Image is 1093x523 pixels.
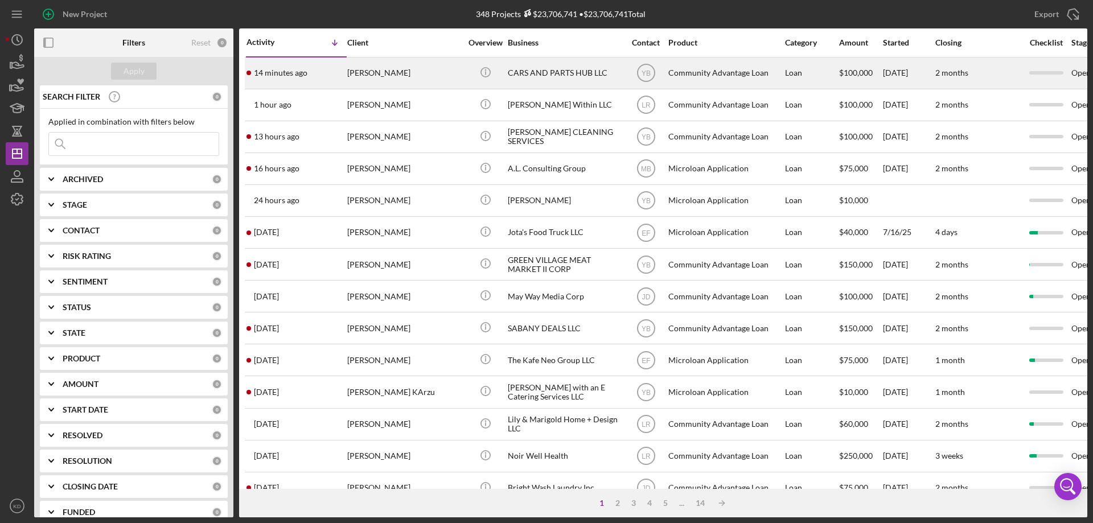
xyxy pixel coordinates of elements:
[124,63,145,80] div: Apply
[1023,3,1087,26] button: Export
[785,186,838,216] div: Loan
[254,228,279,237] time: 2025-09-09 15:31
[122,38,145,47] b: Filters
[839,323,873,333] span: $150,000
[668,154,782,184] div: Microloan Application
[785,38,838,47] div: Category
[785,90,838,120] div: Loan
[63,380,98,389] b: AMOUNT
[935,227,958,237] time: 4 days
[668,313,782,343] div: Community Advantage Loan
[347,58,461,88] div: [PERSON_NAME]
[63,482,118,491] b: CLOSING DATE
[191,38,211,47] div: Reset
[246,38,297,47] div: Activity
[785,313,838,343] div: Loan
[63,456,112,466] b: RESOLUTION
[254,324,279,333] time: 2025-09-08 22:38
[508,473,622,503] div: Bright Wash Laundry Inc
[508,345,622,375] div: The Kafe Neo Group LLC
[254,68,307,77] time: 2025-09-10 16:55
[883,473,934,503] div: [DATE]
[254,292,279,301] time: 2025-09-08 23:11
[212,507,222,517] div: 0
[212,405,222,415] div: 0
[63,252,111,261] b: RISK RATING
[690,499,710,508] div: 14
[641,165,651,173] text: MB
[935,100,968,109] time: 2 months
[347,154,461,184] div: [PERSON_NAME]
[347,217,461,248] div: [PERSON_NAME]
[935,387,965,397] time: 1 month
[668,186,782,216] div: Microloan Application
[212,225,222,236] div: 0
[641,389,650,397] text: YB
[521,9,577,19] div: $23,706,741
[43,92,100,101] b: SEARCH FILTER
[642,293,650,300] text: JD
[839,163,868,173] span: $75,000
[212,174,222,184] div: 0
[883,377,934,407] div: [DATE]
[883,122,934,152] div: [DATE]
[883,409,934,439] div: [DATE]
[347,122,461,152] div: [PERSON_NAME]
[658,499,673,508] div: 5
[594,499,610,508] div: 1
[668,217,782,248] div: Microloan Application
[785,281,838,311] div: Loan
[212,430,222,440] div: 0
[254,100,291,109] time: 2025-09-10 15:55
[883,38,934,47] div: Started
[254,388,279,397] time: 2025-09-08 16:35
[883,58,934,88] div: [DATE]
[63,277,108,286] b: SENTIMENT
[883,90,934,120] div: [DATE]
[668,377,782,407] div: Microloan Application
[785,122,838,152] div: Loan
[883,217,934,248] div: 7/16/25
[785,409,838,439] div: Loan
[212,456,222,466] div: 0
[508,58,622,88] div: CARS AND PARTS HUB LLC
[212,92,222,102] div: 0
[883,313,934,343] div: [DATE]
[508,409,622,439] div: Lily & Marigold Home + Design LLC
[935,323,968,333] time: 2 months
[212,302,222,312] div: 0
[839,195,868,205] span: $10,000
[212,200,222,210] div: 0
[347,409,461,439] div: [PERSON_NAME]
[935,483,968,492] time: 2 months
[668,90,782,120] div: Community Advantage Loan
[212,251,222,261] div: 0
[839,131,873,141] span: $100,000
[935,419,968,429] time: 2 months
[668,58,782,88] div: Community Advantage Loan
[63,431,102,440] b: RESOLVED
[254,483,279,492] time: 2025-09-08 10:33
[63,3,107,26] div: New Project
[785,473,838,503] div: Loan
[839,227,868,237] span: $40,000
[668,473,782,503] div: Community Advantage Loan
[785,441,838,471] div: Loan
[641,197,650,205] text: YB
[508,281,622,311] div: May Way Media Corp
[508,249,622,279] div: GREEN VILLAGE MEAT MARKET II CORP
[785,249,838,279] div: Loan
[1034,3,1059,26] div: Export
[347,313,461,343] div: [PERSON_NAME]
[63,303,91,312] b: STATUS
[508,313,622,343] div: SABANY DEALS LLC
[63,175,103,184] b: ARCHIVED
[668,345,782,375] div: Microloan Application
[641,261,650,269] text: YB
[63,405,108,414] b: START DATE
[626,499,642,508] div: 3
[883,249,934,279] div: [DATE]
[668,441,782,471] div: Community Advantage Loan
[347,473,461,503] div: [PERSON_NAME]
[839,387,868,397] span: $10,000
